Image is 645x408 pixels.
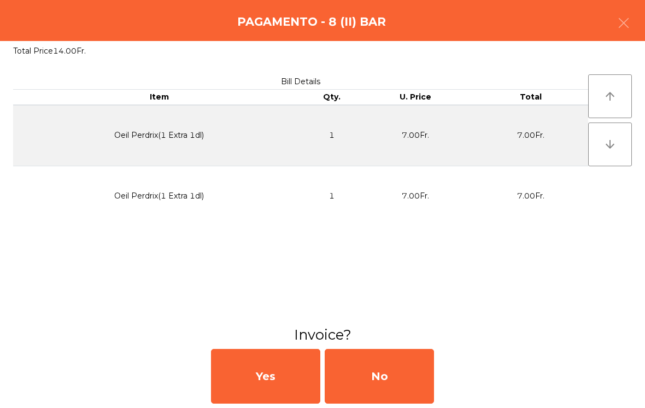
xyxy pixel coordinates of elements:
h4: Pagamento - 8 (II) BAR [237,14,386,30]
div: No [325,349,434,404]
span: 14.00Fr. [53,46,86,56]
th: U. Price [358,90,473,105]
td: Oeil Perdrix [13,166,306,226]
h3: Invoice? [8,325,637,345]
button: arrow_upward [588,74,632,118]
td: 7.00Fr. [473,166,588,226]
div: Yes [211,349,320,404]
span: (1 Extra 1dl) [158,130,204,140]
i: arrow_downward [603,138,617,151]
td: 7.00Fr. [358,105,473,166]
td: Oeil Perdrix [13,105,306,166]
button: arrow_downward [588,123,632,166]
td: 7.00Fr. [358,166,473,226]
span: Bill Details [281,77,320,86]
td: 7.00Fr. [473,105,588,166]
span: (1 Extra 1dl) [158,191,204,201]
th: Total [473,90,588,105]
th: Item [13,90,306,105]
i: arrow_upward [603,90,617,103]
th: Qty. [306,90,359,105]
td: 1 [306,166,359,226]
td: 1 [306,105,359,166]
span: Total Price [13,46,53,56]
